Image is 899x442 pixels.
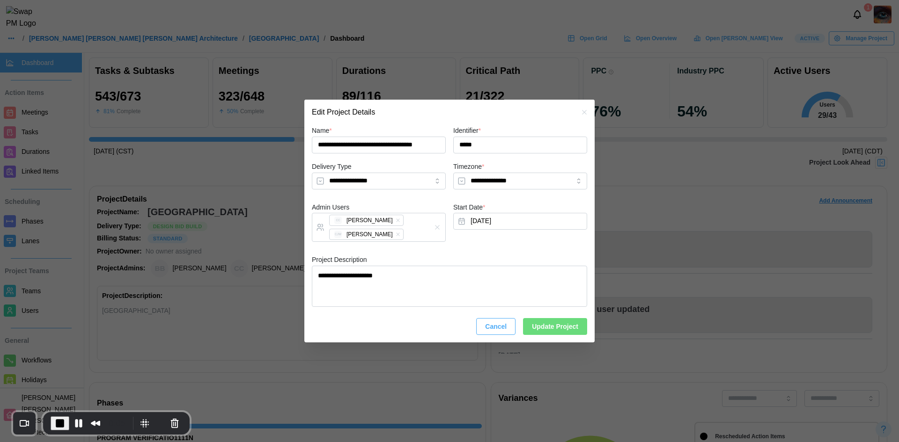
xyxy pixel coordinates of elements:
h2: Edit Project Details [312,109,375,116]
label: Delivery Type [312,162,352,172]
label: Project Description [312,255,367,265]
button: Update Project [523,318,587,335]
div: [PERSON_NAME] [346,230,393,239]
label: Identifier [453,126,481,136]
span: Cancel [485,319,507,334]
div: CC [334,217,342,224]
button: Feb 25, 2024 [453,213,587,230]
span: Update Project [532,319,578,334]
div: [PERSON_NAME] [346,216,393,225]
label: Start Date [453,203,485,213]
label: Timezone [453,162,484,172]
label: Admin Users [312,203,349,213]
button: Cancel [476,318,516,335]
div: CJW [334,231,342,238]
label: Name [312,126,332,136]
